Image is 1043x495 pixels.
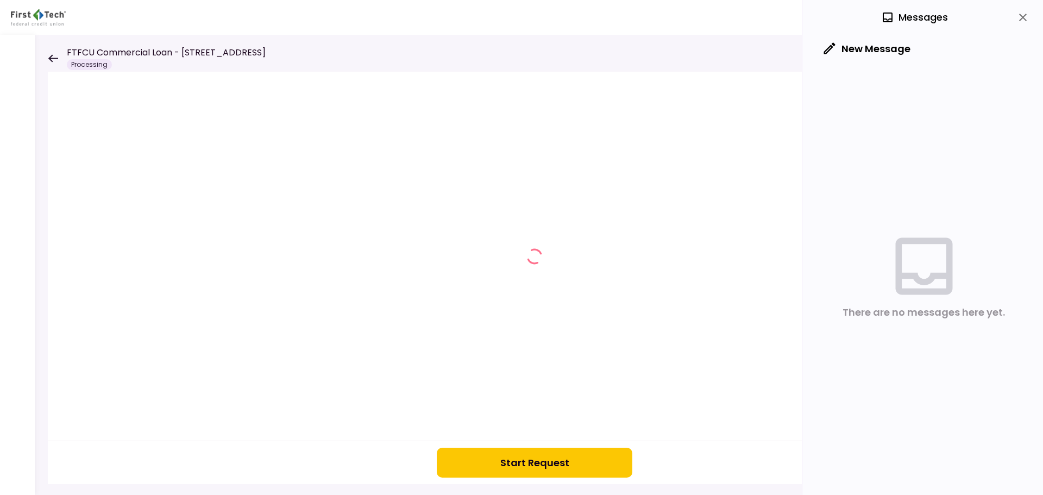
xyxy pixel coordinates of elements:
[11,9,66,26] img: Partner icon
[843,304,1005,321] div: There are no messages here yet.
[67,46,266,59] h1: FTFCU Commercial Loan - [STREET_ADDRESS]
[1014,8,1032,27] button: close
[437,448,632,478] button: Start Request
[881,9,948,26] div: Messages
[67,59,112,70] div: Processing
[815,35,919,63] button: New Message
